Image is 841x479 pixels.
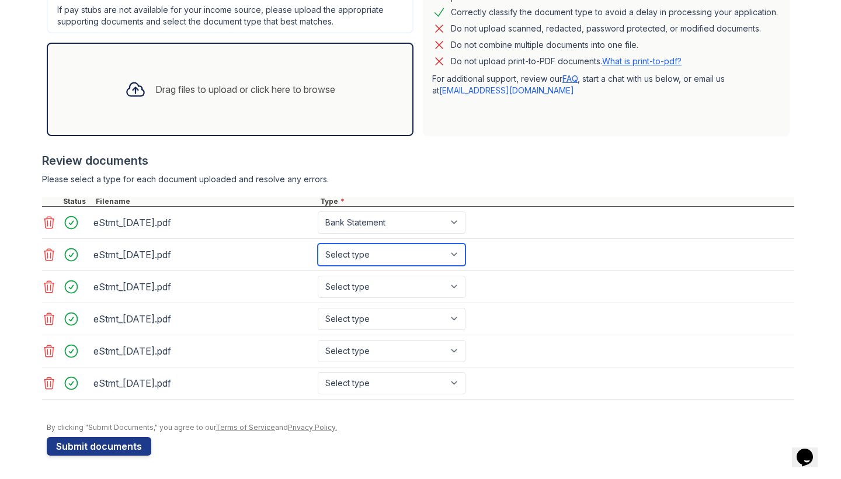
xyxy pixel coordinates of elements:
p: Do not upload print-to-PDF documents. [451,55,682,67]
p: For additional support, review our , start a chat with us below, or email us at [432,73,780,96]
a: Terms of Service [216,423,275,432]
iframe: chat widget [792,432,829,467]
a: [EMAIL_ADDRESS][DOMAIN_NAME] [439,85,574,95]
div: Do not upload scanned, redacted, password protected, or modified documents. [451,22,761,36]
div: eStmt_[DATE].pdf [93,374,313,393]
a: Privacy Policy. [288,423,337,432]
div: eStmt_[DATE].pdf [93,310,313,328]
div: Correctly classify the document type to avoid a delay in processing your application. [451,5,778,19]
div: Type [318,197,794,206]
div: Filename [93,197,318,206]
div: eStmt_[DATE].pdf [93,342,313,360]
div: Review documents [42,152,794,169]
a: FAQ [562,74,578,84]
div: Please select a type for each document uploaded and resolve any errors. [42,173,794,185]
a: What is print-to-pdf? [602,56,682,66]
div: eStmt_[DATE].pdf [93,245,313,264]
div: Status [61,197,93,206]
button: Submit documents [47,437,151,456]
div: Drag files to upload or click here to browse [155,82,335,96]
div: Do not combine multiple documents into one file. [451,38,638,52]
div: By clicking "Submit Documents," you agree to our and [47,423,794,432]
div: eStmt_[DATE].pdf [93,277,313,296]
div: eStmt_[DATE].pdf [93,213,313,232]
